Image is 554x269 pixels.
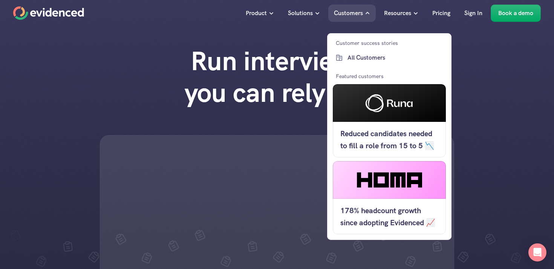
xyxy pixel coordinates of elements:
[464,8,482,18] p: Sign In
[336,72,384,80] p: Featured customers
[333,51,446,65] a: All Customers
[13,6,84,20] a: Home
[333,84,446,157] a: Reduced candidates needed to fill a role from 15 to 5 📉
[170,45,384,109] h1: Run interviews you can rely on.
[336,39,398,47] p: Customer success stories
[288,8,313,18] p: Solutions
[246,8,267,18] p: Product
[459,5,488,22] a: Sign In
[498,8,533,18] p: Book a demo
[340,204,438,229] h5: 178% headcount growth since adopting Evidenced 📈
[427,5,456,22] a: Pricing
[347,53,444,63] p: All Customers
[491,5,541,22] a: Book a demo
[340,128,438,152] h5: Reduced candidates needed to fill a role from 15 to 5 📉
[432,8,450,18] p: Pricing
[384,8,411,18] p: Resources
[333,161,446,234] a: 178% headcount growth since adopting Evidenced 📈
[334,8,363,18] p: Customers
[528,243,546,261] div: Open Intercom Messenger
